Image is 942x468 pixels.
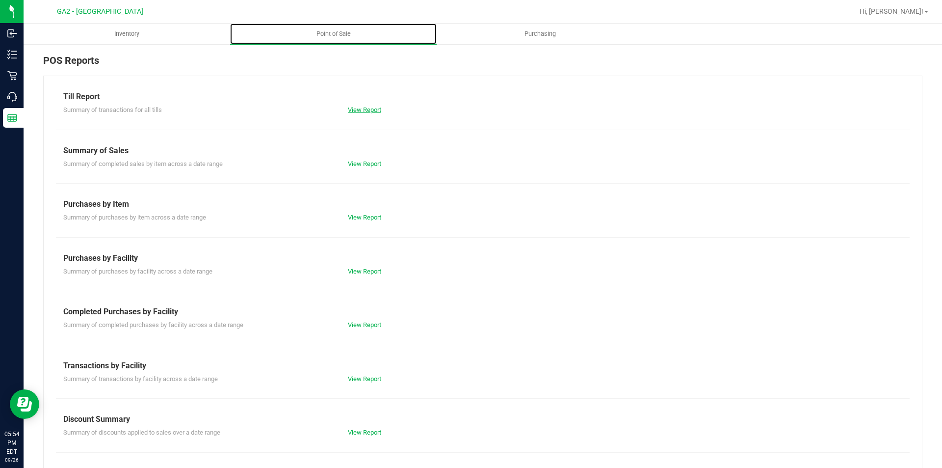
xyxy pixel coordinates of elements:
[63,214,206,221] span: Summary of purchases by item across a date range
[63,106,162,113] span: Summary of transactions for all tills
[63,198,902,210] div: Purchases by Item
[57,7,143,16] span: GA2 - [GEOGRAPHIC_DATA]
[63,252,902,264] div: Purchases by Facility
[63,321,243,329] span: Summary of completed purchases by facility across a date range
[511,29,569,38] span: Purchasing
[348,375,381,383] a: View Report
[7,92,17,102] inline-svg: Call Center
[230,24,437,44] a: Point of Sale
[63,268,212,275] span: Summary of purchases by facility across a date range
[63,429,220,436] span: Summary of discounts applied to sales over a date range
[348,214,381,221] a: View Report
[348,106,381,113] a: View Report
[63,413,902,425] div: Discount Summary
[348,268,381,275] a: View Report
[7,28,17,38] inline-svg: Inbound
[348,160,381,167] a: View Report
[7,113,17,123] inline-svg: Reports
[4,430,19,456] p: 05:54 PM EDT
[63,160,223,167] span: Summary of completed sales by item across a date range
[348,429,381,436] a: View Report
[437,24,643,44] a: Purchasing
[10,389,39,419] iframe: Resource center
[303,29,364,38] span: Point of Sale
[63,375,218,383] span: Summary of transactions by facility across a date range
[101,29,153,38] span: Inventory
[348,321,381,329] a: View Report
[7,50,17,59] inline-svg: Inventory
[63,91,902,103] div: Till Report
[63,360,902,372] div: Transactions by Facility
[4,456,19,464] p: 09/26
[63,145,902,157] div: Summary of Sales
[860,7,923,15] span: Hi, [PERSON_NAME]!
[24,24,230,44] a: Inventory
[63,306,902,318] div: Completed Purchases by Facility
[43,53,922,76] div: POS Reports
[7,71,17,81] inline-svg: Retail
